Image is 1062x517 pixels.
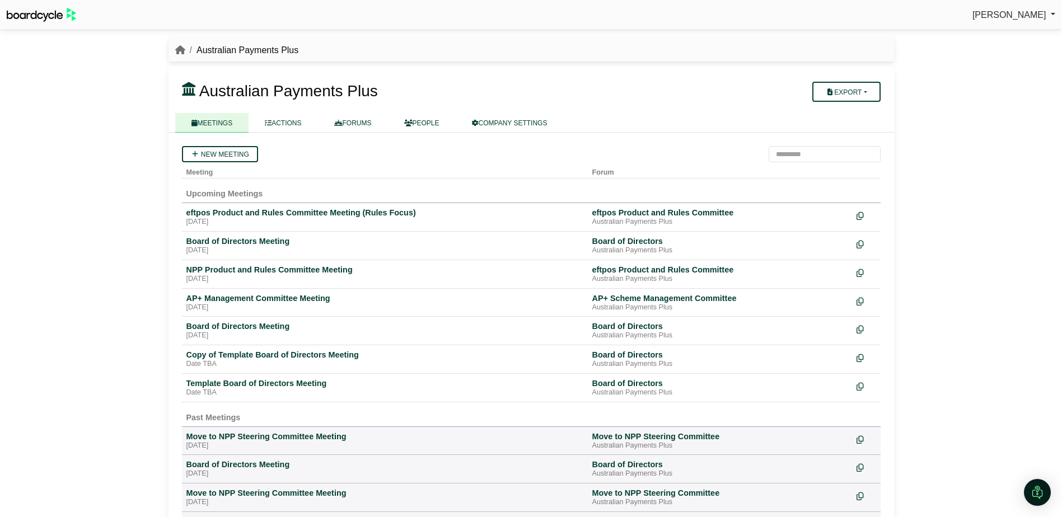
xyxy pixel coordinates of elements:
a: Move to NPP Steering Committee Australian Payments Plus [592,488,848,507]
div: [DATE] [186,498,583,507]
span: Past Meetings [186,413,241,422]
a: MEETINGS [175,113,249,133]
div: NPP Product and Rules Committee Meeting [186,265,583,275]
div: Australian Payments Plus [592,498,848,507]
span: Upcoming Meetings [186,189,263,198]
div: Copy of Template Board of Directors Meeting [186,350,583,360]
a: ACTIONS [249,113,317,133]
a: Board of Directors Meeting [DATE] [186,236,583,255]
div: [DATE] [186,331,583,340]
div: [DATE] [186,246,583,255]
div: AP+ Scheme Management Committee [592,293,848,303]
div: Australian Payments Plus [592,246,848,255]
span: Australian Payments Plus [199,82,378,100]
a: Move to NPP Steering Committee Meeting [DATE] [186,431,583,450]
a: AP+ Management Committee Meeting [DATE] [186,293,583,312]
div: AP+ Management Committee Meeting [186,293,583,303]
div: [DATE] [186,469,583,478]
div: Template Board of Directors Meeting [186,378,583,388]
li: Australian Payments Plus [185,43,299,58]
div: Move to NPP Steering Committee Meeting [186,488,583,498]
div: Board of Directors [592,350,848,360]
a: Board of Directors Australian Payments Plus [592,236,848,255]
div: Make a copy [857,378,876,393]
div: Australian Payments Plus [592,303,848,312]
div: Board of Directors [592,459,848,469]
a: Board of Directors Australian Payments Plus [592,350,848,369]
div: Move to NPP Steering Committee Meeting [186,431,583,441]
div: Make a copy [857,459,876,474]
div: Make a copy [857,293,876,308]
a: New meeting [182,146,258,162]
div: Move to NPP Steering Committee [592,488,848,498]
a: Board of Directors Australian Payments Plus [592,378,848,397]
div: Make a copy [857,236,876,251]
a: eftpos Product and Rules Committee Meeting (Rules Focus) [DATE] [186,208,583,227]
a: eftpos Product and Rules Committee Australian Payments Plus [592,208,848,227]
div: Make a copy [857,488,876,503]
th: Forum [588,162,852,178]
div: Board of Directors Meeting [186,236,583,246]
a: Move to NPP Steering Committee Australian Payments Plus [592,431,848,450]
div: Date TBA [186,388,583,397]
div: Australian Payments Plus [592,275,848,284]
a: NPP Product and Rules Committee Meeting [DATE] [186,265,583,284]
div: Board of Directors [592,321,848,331]
div: [DATE] [186,441,583,450]
div: Australian Payments Plus [592,331,848,340]
div: Australian Payments Plus [592,360,848,369]
div: Board of Directors Meeting [186,321,583,331]
div: Australian Payments Plus [592,388,848,397]
div: Make a copy [857,208,876,223]
a: AP+ Scheme Management Committee Australian Payments Plus [592,293,848,312]
div: eftpos Product and Rules Committee [592,208,848,218]
div: Move to NPP Steering Committee [592,431,848,441]
a: [PERSON_NAME] [972,8,1055,22]
nav: breadcrumb [175,43,299,58]
a: Board of Directors Australian Payments Plus [592,321,848,340]
div: [DATE] [186,218,583,227]
a: eftpos Product and Rules Committee Australian Payments Plus [592,265,848,284]
div: Make a copy [857,431,876,446]
div: Board of Directors Meeting [186,459,583,469]
th: Meeting [182,162,588,178]
div: Board of Directors [592,378,848,388]
span: [PERSON_NAME] [972,10,1046,20]
a: Copy of Template Board of Directors Meeting Date TBA [186,350,583,369]
a: PEOPLE [388,113,456,133]
a: Template Board of Directors Meeting Date TBA [186,378,583,397]
a: Board of Directors Meeting [DATE] [186,321,583,340]
a: Board of Directors Meeting [DATE] [186,459,583,478]
div: Make a copy [857,265,876,280]
img: BoardcycleBlackGreen-aaafeed430059cb809a45853b8cf6d952af9d84e6e89e1f1685b34bfd5cb7d64.svg [7,8,76,22]
a: COMPANY SETTINGS [456,113,564,133]
button: Export [812,82,880,102]
div: Board of Directors [592,236,848,246]
div: [DATE] [186,275,583,284]
div: Australian Payments Plus [592,218,848,227]
div: Make a copy [857,321,876,336]
div: eftpos Product and Rules Committee [592,265,848,275]
a: Move to NPP Steering Committee Meeting [DATE] [186,488,583,507]
div: eftpos Product and Rules Committee Meeting (Rules Focus) [186,208,583,218]
div: Date TBA [186,360,583,369]
div: [DATE] [186,303,583,312]
div: Australian Payments Plus [592,441,848,450]
a: Board of Directors Australian Payments Plus [592,459,848,478]
div: Make a copy [857,350,876,365]
div: Australian Payments Plus [592,469,848,478]
div: Open Intercom Messenger [1024,479,1051,506]
a: FORUMS [318,113,388,133]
